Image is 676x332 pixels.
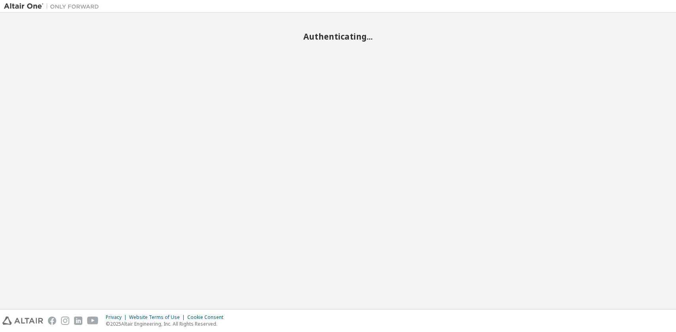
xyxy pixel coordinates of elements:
[129,314,187,321] div: Website Terms of Use
[4,2,103,10] img: Altair One
[61,317,69,325] img: instagram.svg
[48,317,56,325] img: facebook.svg
[106,321,228,327] p: © 2025 Altair Engineering, Inc. All Rights Reserved.
[2,317,43,325] img: altair_logo.svg
[87,317,99,325] img: youtube.svg
[4,31,672,42] h2: Authenticating...
[187,314,228,321] div: Cookie Consent
[74,317,82,325] img: linkedin.svg
[106,314,129,321] div: Privacy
